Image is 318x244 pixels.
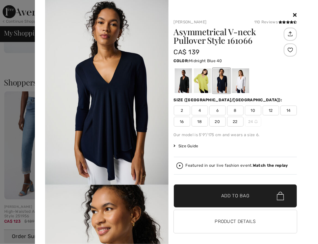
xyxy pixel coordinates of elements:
[232,68,249,93] div: Vanilla 30
[221,193,250,200] span: Add to Bag
[253,163,288,168] strong: Watch the replay
[174,48,200,56] span: CA$ 139
[174,59,189,63] span: Color:
[245,106,261,115] span: 10
[245,117,261,127] span: 24
[213,68,230,93] div: Midnight Blue 40
[277,192,284,200] img: Bag.svg
[174,117,190,127] span: 16
[209,117,226,127] span: 20
[285,28,296,39] img: Share
[174,132,297,138] div: Our model is 5'9"/175 cm and wears a size 6.
[192,117,208,127] span: 18
[15,5,28,11] span: Help
[194,68,211,93] div: Wasabi
[176,162,183,169] img: Watch the replay
[174,210,297,233] button: Product Details
[280,106,297,115] span: 14
[192,106,208,115] span: 4
[174,143,199,149] span: Size Guide
[174,68,192,93] div: Black
[227,106,244,115] span: 8
[189,59,222,63] span: Midnight Blue 40
[174,28,287,45] h1: Asymmetrical V-neck Pullover Style 161066
[174,97,284,103] div: Size ([GEOGRAPHIC_DATA]/[GEOGRAPHIC_DATA]):
[186,163,288,168] div: Featured in our live fashion event.
[254,120,258,123] img: ring-m.svg
[174,106,190,115] span: 2
[254,19,297,25] div: 110 Reviews
[209,106,226,115] span: 6
[174,20,207,24] a: [PERSON_NAME]
[227,117,244,127] span: 22
[263,106,279,115] span: 12
[174,184,297,207] button: Add to Bag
